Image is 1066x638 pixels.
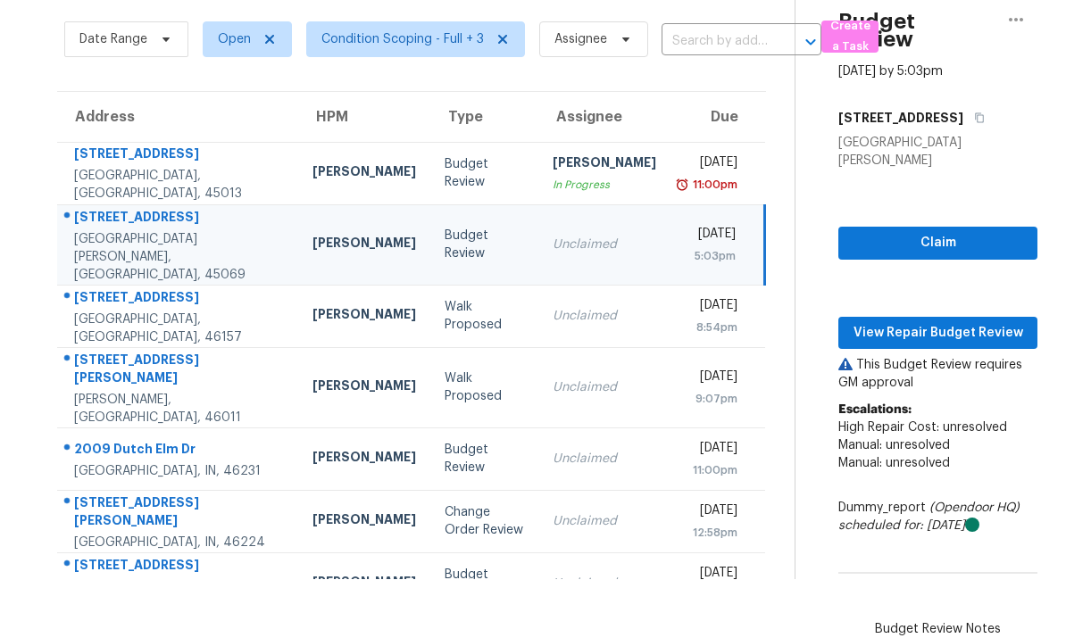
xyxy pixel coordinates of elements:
th: Type [430,92,537,142]
span: Manual: unresolved [838,457,950,469]
span: Date Range [79,30,147,48]
div: [PERSON_NAME] [312,234,416,256]
div: [DATE] [685,564,737,586]
div: Unclaimed [553,512,656,530]
div: Unclaimed [553,575,656,592]
div: [PERSON_NAME] [312,162,416,185]
div: [DATE] [685,225,736,247]
div: Unclaimed [553,450,656,468]
button: View Repair Budget Review [838,317,1037,350]
button: Open [798,29,823,54]
div: [STREET_ADDRESS] [74,208,284,230]
div: 2009 Dutch Elm Dr [74,440,284,462]
span: Assignee [554,30,607,48]
i: scheduled for: [DATE] [838,519,965,532]
div: [PERSON_NAME] [312,573,416,595]
div: 9:07pm [685,390,737,408]
div: [STREET_ADDRESS] [74,556,284,578]
h5: [STREET_ADDRESS] [838,109,963,127]
div: In Progress [553,176,656,194]
div: Budget Review [445,566,523,601]
i: (Opendoor HQ) [929,501,1020,514]
div: [STREET_ADDRESS] [74,288,284,311]
input: Search by address [662,28,771,55]
div: [DATE] [685,439,737,461]
div: [GEOGRAPHIC_DATA][PERSON_NAME] [838,134,1037,170]
p: This Budget Review requires GM approval [838,356,1037,392]
div: [GEOGRAPHIC_DATA], IN, 46231 [74,462,284,480]
div: [PERSON_NAME] [312,377,416,399]
th: Due [670,92,765,142]
div: Change Order Review [445,503,523,539]
div: [PERSON_NAME] [312,448,416,470]
div: [DATE] [685,501,737,524]
th: Assignee [538,92,670,142]
th: HPM [298,92,430,142]
div: Budget Review [445,441,523,476]
div: Walk Proposed [445,298,523,334]
div: Budget Review [445,155,523,191]
span: Open [218,30,251,48]
img: Overdue Alarm Icon [675,176,689,194]
div: [STREET_ADDRESS][PERSON_NAME] [74,493,284,534]
b: Escalations: [838,403,912,416]
span: View Repair Budget Review [853,322,1023,344]
div: Dummy_report [838,499,1037,534]
button: Copy Address [963,102,987,134]
h2: Budget Review [838,12,995,48]
div: Unclaimed [553,307,656,325]
div: [GEOGRAPHIC_DATA], [GEOGRAPHIC_DATA], 45013 [74,167,284,203]
div: Budget Review [445,227,523,262]
div: [STREET_ADDRESS][PERSON_NAME] [74,351,284,391]
div: [GEOGRAPHIC_DATA][PERSON_NAME], [GEOGRAPHIC_DATA], 45069 [74,230,284,284]
div: [GEOGRAPHIC_DATA], [GEOGRAPHIC_DATA], 46157 [74,311,284,346]
span: Manual: unresolved [838,439,950,452]
div: Walk Proposed [445,369,523,405]
div: [DATE] [685,368,737,390]
span: Create a Task [830,16,870,57]
div: [DATE] [685,296,737,319]
div: Unclaimed [553,378,656,396]
div: [DATE] by 5:03pm [838,62,943,80]
div: 11:00pm [689,176,737,194]
button: Create a Task [821,21,879,53]
div: [DATE] [685,153,737,176]
div: [PERSON_NAME] [312,510,416,533]
div: [STREET_ADDRESS] [74,145,284,167]
div: [PERSON_NAME], [GEOGRAPHIC_DATA], 46011 [74,391,284,427]
th: Address [57,92,298,142]
div: 11:00pm [685,461,737,479]
div: [GEOGRAPHIC_DATA], IN, 46224 [74,534,284,551]
span: High Repair Cost: unresolved [838,421,1007,434]
span: Condition Scoping - Full + 3 [321,30,484,48]
div: [PERSON_NAME] [312,305,416,327]
div: Unclaimed [553,236,656,253]
span: Claim [853,232,1023,254]
div: 12:58pm [685,524,737,542]
button: Claim [838,227,1037,260]
div: [GEOGRAPHIC_DATA], [GEOGRAPHIC_DATA], 45240 [74,578,284,614]
div: 5:03pm [685,247,736,265]
div: 8:54pm [685,319,737,336]
div: [PERSON_NAME] [553,153,656,176]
